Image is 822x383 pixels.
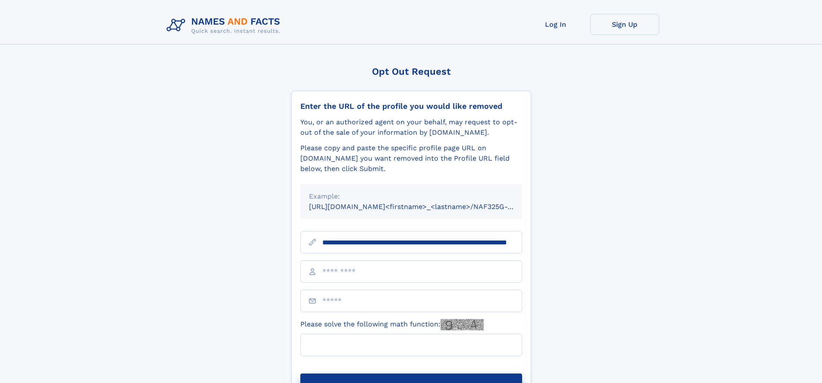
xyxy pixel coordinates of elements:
a: Sign Up [590,14,659,35]
div: Enter the URL of the profile you would like removed [300,101,522,111]
small: [URL][DOMAIN_NAME]<firstname>_<lastname>/NAF325G-xxxxxxxx [309,203,539,211]
div: Please copy and paste the specific profile page URL on [DOMAIN_NAME] you want removed into the Pr... [300,143,522,174]
label: Please solve the following math function: [300,319,484,330]
img: Logo Names and Facts [163,14,287,37]
div: Example: [309,191,513,202]
div: Opt Out Request [291,66,531,77]
a: Log In [521,14,590,35]
div: You, or an authorized agent on your behalf, may request to opt-out of the sale of your informatio... [300,117,522,138]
